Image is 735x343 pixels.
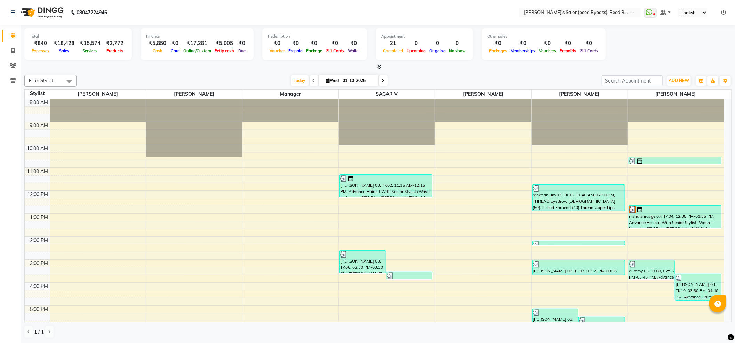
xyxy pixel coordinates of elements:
div: 0 [405,39,428,47]
div: 0 [447,39,468,47]
span: [PERSON_NAME] [532,90,628,99]
span: Card [169,48,182,53]
span: Gift Cards [324,48,346,53]
div: 2:00 PM [29,237,50,244]
div: rahat anjum 03, TK03, 11:40 AM-12:50 PM, THREAD EyeBrow [DEMOGRAPHIC_DATA] (50),Thread Forhead (4... [533,185,625,211]
span: [PERSON_NAME] [146,90,242,99]
input: Search Appointment [602,75,663,86]
div: ₹0 [268,39,287,47]
span: No show [447,48,468,53]
div: 0 [428,39,447,47]
span: Services [81,48,100,53]
span: Package [304,48,324,53]
span: Voucher [268,48,287,53]
div: dummy 03, TK09, 03:25 PM-03:45 PM, CLEAN SHAVE (150) [386,272,432,279]
span: Due [237,48,247,53]
span: Sales [57,48,71,53]
span: [PERSON_NAME] [435,90,531,99]
span: Products [105,48,125,53]
div: ₹0 [487,39,509,47]
div: Other sales [487,33,600,39]
div: [PERSON_NAME] 03, TK06, 02:30 PM-03:30 PM, [PERSON_NAME] SHAPE AND STYLING (200),[MEDICAL_DATA] T... [340,251,385,273]
div: 11:00 AM [26,168,50,175]
div: ₹0 [346,39,361,47]
div: ₹0 [304,39,324,47]
span: Prepaid [287,48,304,53]
div: 10:00 AM [26,145,50,152]
span: Expenses [30,48,51,53]
span: Wallet [346,48,361,53]
span: ADD NEW [669,78,689,83]
div: 1:00 PM [29,214,50,221]
span: Cash [151,48,164,53]
span: Ongoing [428,48,447,53]
div: Appointment [381,33,468,39]
span: Completed [381,48,405,53]
span: [PERSON_NAME] [50,90,146,99]
div: ₹0 [537,39,558,47]
div: ₹0 [578,39,600,47]
div: ₹15,574 [77,39,103,47]
div: 5:00 PM [29,306,50,313]
div: Total [30,33,126,39]
div: ₹17,281 [182,39,213,47]
div: ₹0 [324,39,346,47]
span: Online/Custom [182,48,213,53]
div: ₹5,005 [213,39,236,47]
div: Redemption [268,33,361,39]
span: Memberships [509,48,537,53]
b: 08047224946 [77,3,107,22]
button: ADD NEW [667,76,691,86]
div: ₹840 [30,39,51,47]
span: Gift Cards [578,48,600,53]
span: [PERSON_NAME] [628,90,724,99]
div: ₹0 [236,39,248,47]
div: Finance [146,33,248,39]
div: 4:00 PM [29,283,50,290]
div: 8:00 AM [29,99,50,106]
span: Vouchers [537,48,558,53]
input: 2025-10-01 [341,76,376,86]
div: ₹0 [558,39,578,47]
div: ₹2,772 [103,39,126,47]
div: nisha shravge 07, TK04, 12:35 PM-01:35 PM, Advance Haircut With Senior Stylist (Wash + blowdry+ST... [629,206,721,228]
div: [PERSON_NAME] 03, TK07, 02:55 PM-03:35 PM, BABY HAIRCUT LONG (350) [533,260,625,275]
span: Upcoming [405,48,428,53]
img: logo [18,3,65,22]
div: ₹0 [287,39,304,47]
span: Wed [325,78,341,83]
div: [PERSON_NAME] 03, TK01, 10:30 AM-10:50 AM, [PERSON_NAME] Trimming [DEMOGRAPHIC_DATA] (150) [629,157,721,164]
span: manager [242,90,338,99]
div: [PERSON_NAME] 03, TK02, 11:15 AM-12:15 PM, Advance Haircut With Senior Stylist (Wash + blowdry+ST... [340,175,432,197]
div: 3:00 PM [29,260,50,267]
div: ₹0 [169,39,182,47]
div: 9:00 AM [29,122,50,129]
div: ₹0 [509,39,537,47]
div: Yashshree mam 03, TK05, 02:05 PM-02:15 PM, Thread Upper Lips [DEMOGRAPHIC_DATA] (40) [533,241,625,245]
span: Filter Stylist [29,78,53,83]
span: Today [291,75,309,86]
div: dummy 03, TK08, 02:55 PM-03:45 PM, Advance HairCut +[PERSON_NAME] Style (500) [629,260,675,279]
div: Stylist [25,90,50,97]
div: ₹5,850 [146,39,169,47]
span: Petty cash [213,48,236,53]
div: ₹18,428 [51,39,77,47]
div: [PERSON_NAME] 03, TK10, 03:30 PM-04:40 PM, Advance Haircut With Senior Stylist (Wash + blowdry+ST... [675,274,721,300]
span: 1 / 1 [34,328,44,336]
span: SAGAR V [339,90,435,99]
div: [PERSON_NAME] 03, TK11, 05:00 PM-06:00 PM, O3+ AGELOCK MELADERM INTENSIVE BRIGHTENING FACIAL (60 ... [533,309,578,331]
div: 21 [381,39,405,47]
span: Prepaids [558,48,578,53]
span: Packages [487,48,509,53]
div: 12:00 PM [26,191,50,198]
